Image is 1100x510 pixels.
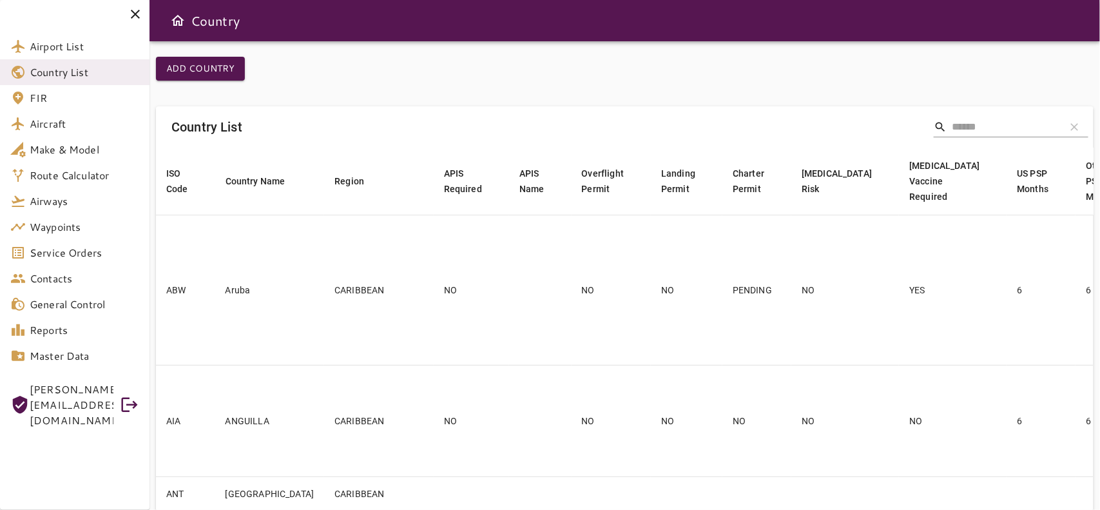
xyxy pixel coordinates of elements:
h6: Country List [171,117,242,137]
td: YES [899,215,1007,365]
td: NO [722,365,791,476]
td: CARIBBEAN [324,215,434,365]
input: Search [952,117,1055,137]
div: APIS Name [519,166,545,197]
span: Region [334,173,381,189]
span: [MEDICAL_DATA] Risk [802,166,889,197]
td: NO [651,215,722,365]
div: US PSP Months [1017,166,1048,197]
td: ANGUILLA [215,365,325,476]
td: ABW [156,215,215,365]
span: Airways [30,193,139,209]
span: APIS Name [519,166,561,197]
span: Service Orders [30,245,139,260]
span: Overflight Permit [582,166,641,197]
td: AIA [156,365,215,476]
span: Airport List [30,39,139,54]
div: ISO Code [166,166,188,197]
div: Overflight Permit [582,166,624,197]
button: Add Country [156,57,245,81]
div: Charter Permit [733,166,764,197]
div: APIS Required [444,166,482,197]
span: Make & Model [30,142,139,157]
span: Master Data [30,348,139,364]
span: Search [934,121,947,133]
td: NO [899,365,1007,476]
span: [MEDICAL_DATA] Vaccine Required [909,158,996,204]
span: Reports [30,322,139,338]
td: NO [434,215,509,365]
span: Landing Permit [661,166,712,197]
td: 6 [1007,365,1076,476]
span: FIR [30,90,139,106]
span: Aircraft [30,116,139,132]
td: NO [434,365,509,476]
span: ISO Code [166,166,205,197]
td: NO [791,365,899,476]
td: NO [791,215,899,365]
span: Country List [30,64,139,80]
div: Region [334,173,364,189]
td: CARIBBEAN [324,365,434,476]
button: Open drawer [165,8,191,34]
span: APIS Required [444,166,499,197]
div: [MEDICAL_DATA] Vaccine Required [909,158,979,204]
span: [PERSON_NAME][EMAIL_ADDRESS][DOMAIN_NAME] [30,382,113,428]
td: NO [651,365,722,476]
td: NO [572,215,651,365]
div: Country Name [226,173,285,189]
div: [MEDICAL_DATA] Risk [802,166,872,197]
td: Aruba [215,215,325,365]
td: NO [572,365,651,476]
td: 6 [1007,215,1076,365]
span: Waypoints [30,219,139,235]
span: US PSP Months [1017,166,1065,197]
span: Country Name [226,173,302,189]
span: General Control [30,297,139,312]
td: PENDING [722,215,791,365]
span: Contacts [30,271,139,286]
span: Route Calculator [30,168,139,183]
h6: Country [191,10,240,31]
div: Landing Permit [661,166,695,197]
span: Charter Permit [733,166,781,197]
